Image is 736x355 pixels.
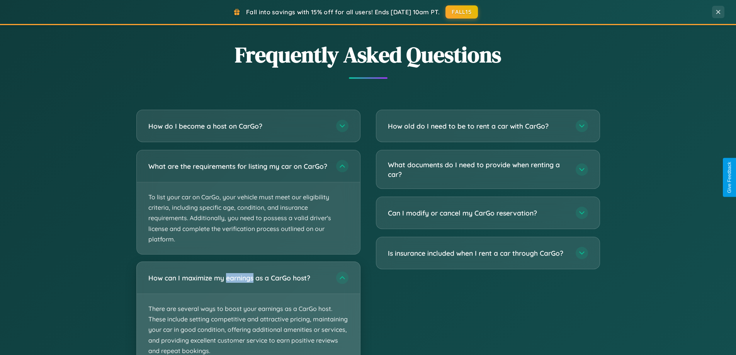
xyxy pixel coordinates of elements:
p: To list your car on CarGo, your vehicle must meet our eligibility criteria, including specific ag... [137,182,360,254]
h3: How do I become a host on CarGo? [148,121,328,131]
h3: Is insurance included when I rent a car through CarGo? [388,248,568,258]
span: Fall into savings with 15% off for all users! Ends [DATE] 10am PT. [246,8,440,16]
button: FALL15 [445,5,478,19]
div: Give Feedback [727,162,732,193]
h3: How old do I need to be to rent a car with CarGo? [388,121,568,131]
h3: What documents do I need to provide when renting a car? [388,160,568,179]
h3: What are the requirements for listing my car on CarGo? [148,161,328,171]
h2: Frequently Asked Questions [136,40,600,70]
h3: Can I modify or cancel my CarGo reservation? [388,208,568,218]
h3: How can I maximize my earnings as a CarGo host? [148,273,328,283]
